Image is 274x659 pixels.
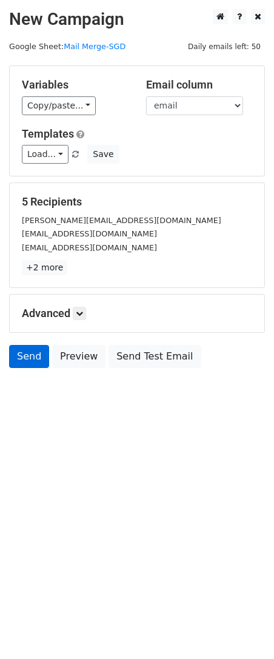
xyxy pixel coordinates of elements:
a: Send Test Email [109,345,201,368]
h5: Advanced [22,307,252,320]
a: Daily emails left: 50 [184,42,265,51]
small: Google Sheet: [9,42,125,51]
h2: New Campaign [9,9,265,30]
a: Copy/paste... [22,96,96,115]
h5: Variables [22,78,128,92]
a: Mail Merge-SGD [64,42,125,51]
h5: 5 Recipients [22,195,252,209]
small: [EMAIL_ADDRESS][DOMAIN_NAME] [22,243,157,252]
h5: Email column [146,78,252,92]
small: [EMAIL_ADDRESS][DOMAIN_NAME] [22,229,157,238]
a: Send [9,345,49,368]
a: +2 more [22,260,67,275]
a: Load... [22,145,68,164]
span: Daily emails left: 50 [184,40,265,53]
small: [PERSON_NAME][EMAIL_ADDRESS][DOMAIN_NAME] [22,216,221,225]
iframe: Chat Widget [213,601,274,659]
button: Save [87,145,119,164]
a: Templates [22,127,74,140]
a: Preview [52,345,105,368]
